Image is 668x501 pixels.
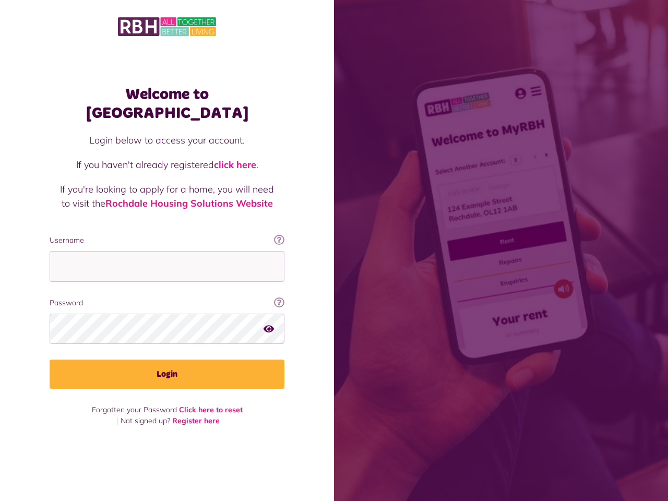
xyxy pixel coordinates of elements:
[50,297,284,308] label: Password
[121,416,170,425] span: Not signed up?
[50,235,284,246] label: Username
[50,85,284,123] h1: Welcome to [GEOGRAPHIC_DATA]
[118,16,216,38] img: MyRBH
[92,405,177,414] span: Forgotten your Password
[214,159,256,171] a: click here
[60,133,274,147] p: Login below to access your account.
[179,405,243,414] a: Click here to reset
[50,360,284,389] button: Login
[105,197,273,209] a: Rochdale Housing Solutions Website
[60,158,274,172] p: If you haven't already registered .
[60,182,274,210] p: If you're looking to apply for a home, you will need to visit the
[172,416,220,425] a: Register here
